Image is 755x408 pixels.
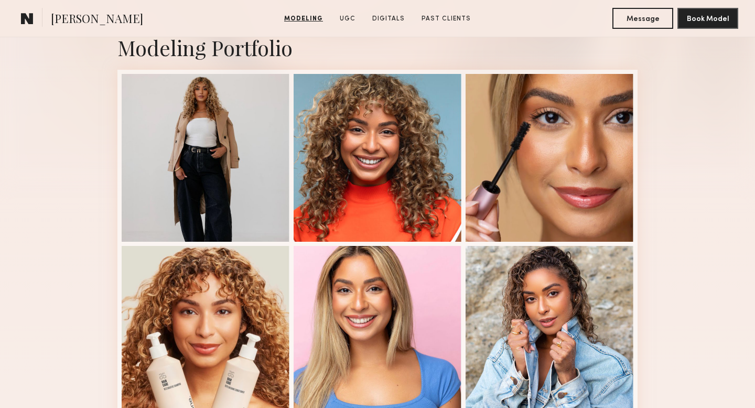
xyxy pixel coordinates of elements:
a: Digitals [368,14,409,24]
button: Book Model [677,8,738,29]
div: Modeling Portfolio [117,34,638,61]
a: Modeling [280,14,327,24]
a: UGC [336,14,360,24]
a: Past Clients [417,14,475,24]
button: Message [612,8,673,29]
span: [PERSON_NAME] [51,10,143,29]
a: Book Model [677,14,738,23]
